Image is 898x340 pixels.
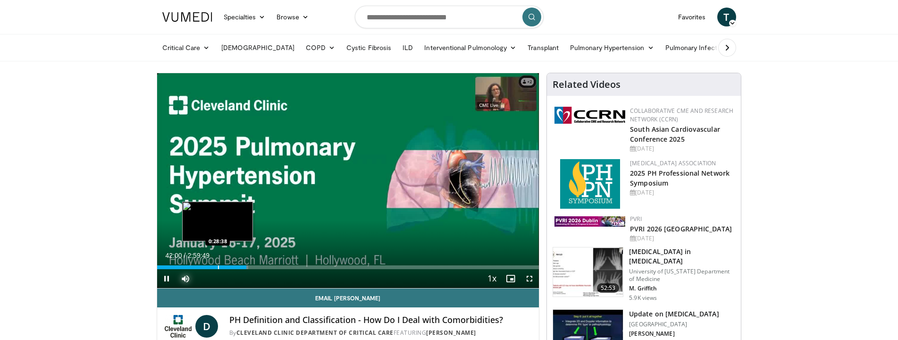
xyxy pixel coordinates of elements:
[216,38,300,57] a: [DEMOGRAPHIC_DATA]
[560,159,620,209] img: c6978fc0-1052-4d4b-8a9d-7956bb1c539c.png.150x105_q85_autocrop_double_scale_upscale_version-0.2.png
[157,269,176,288] button: Pause
[553,247,623,297] img: 9d501fbd-9974-4104-9b57-c5e924c7b363.150x105_q85_crop-smart_upscale.jpg
[660,38,741,57] a: Pulmonary Infection
[397,38,419,57] a: ILD
[482,269,501,288] button: Playback Rate
[630,159,716,167] a: [MEDICAL_DATA] Association
[629,309,719,319] h3: Update on [MEDICAL_DATA]
[355,6,544,28] input: Search topics, interventions
[176,269,195,288] button: Mute
[166,252,182,259] span: 42:00
[553,247,735,302] a: 52:53 [MEDICAL_DATA] in [MEDICAL_DATA] University of [US_STATE] Department of Medicine M. Griffit...
[630,125,720,144] a: South Asian Cardiovascular Conference 2025
[341,38,397,57] a: Cystic Fibrosis
[157,38,216,57] a: Critical Care
[165,315,192,338] img: Cleveland Clinic Department of Critical Care
[184,252,186,259] span: /
[630,188,733,197] div: [DATE]
[229,329,531,337] div: By FEATURING
[157,73,539,289] video-js: Video Player
[426,329,476,337] a: [PERSON_NAME]
[597,283,620,293] span: 52:53
[554,107,625,124] img: a04ee3ba-8487-4636-b0fb-5e8d268f3737.png.150x105_q85_autocrop_double_scale_upscale_version-0.2.png
[520,269,539,288] button: Fullscreen
[553,79,621,90] h4: Related Videos
[629,330,719,338] p: [PERSON_NAME]
[629,321,719,328] p: [GEOGRAPHIC_DATA]
[630,234,733,243] div: [DATE]
[157,289,539,307] a: Email [PERSON_NAME]
[564,38,660,57] a: Pulmonary Hypertension
[630,144,733,153] div: [DATE]
[630,224,732,233] a: PVRI 2026 [GEOGRAPHIC_DATA]
[157,265,539,269] div: Progress Bar
[195,315,218,338] a: D
[236,329,394,337] a: Cleveland Clinic Department of Critical Care
[218,8,271,26] a: Specialties
[629,285,735,292] p: M. Griffith
[300,38,341,57] a: COPD
[162,12,212,22] img: VuMedi Logo
[522,38,564,57] a: Transplant
[229,315,531,325] h4: PH Definition and Classification - How Do I Deal with Comorbidities?
[672,8,712,26] a: Favorites
[182,202,253,241] img: image.jpeg
[187,252,210,259] span: 2:59:49
[629,247,735,266] h3: [MEDICAL_DATA] in [MEDICAL_DATA]
[501,269,520,288] button: Enable picture-in-picture mode
[419,38,522,57] a: Interventional Pulmonology
[554,216,625,227] img: 33783847-ac93-4ca7-89f8-ccbd48ec16ca.webp.150x105_q85_autocrop_double_scale_upscale_version-0.2.jpg
[630,169,730,187] a: 2025 PH Professional Network Symposium
[629,268,735,283] p: University of [US_STATE] Department of Medicine
[630,107,733,123] a: Collaborative CME and Research Network (CCRN)
[629,294,657,302] p: 5.9K views
[630,215,642,223] a: PVRI
[271,8,314,26] a: Browse
[717,8,736,26] a: T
